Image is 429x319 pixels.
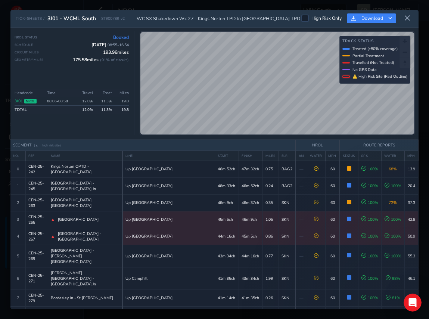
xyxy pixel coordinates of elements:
[326,289,340,306] td: 60
[404,267,418,289] td: 46.1
[215,151,239,161] th: START
[404,161,418,177] td: 13.9
[263,228,279,245] td: 0.86
[263,289,279,306] td: 0.26
[299,166,304,172] span: —
[263,267,279,289] td: 1.99
[404,177,418,194] td: 20.4
[51,164,120,175] span: Kings Norton OPTD - [GEOGRAPHIC_DATA]
[404,294,422,312] iframe: Intercom live chat
[361,183,378,189] span: 100 %
[352,53,384,59] span: Partial Treatment
[140,32,414,134] canvas: Map
[279,211,296,228] td: SKN
[279,194,296,211] td: SKN
[51,180,120,192] span: [GEOGRAPHIC_DATA] - [GEOGRAPHIC_DATA] Jn
[51,270,120,287] span: [PERSON_NAME][GEOGRAPHIC_DATA] - [GEOGRAPHIC_DATA] Jn
[296,140,340,151] th: NROL
[114,89,129,97] th: Miles
[51,248,120,264] span: [GEOGRAPHIC_DATA] - [PERSON_NAME][GEOGRAPHIC_DATA]
[263,151,279,161] th: MILES
[122,194,215,211] td: Up [GEOGRAPHIC_DATA]
[95,105,114,114] td: 11.3 %
[361,200,378,205] span: 100 %
[279,245,296,267] td: SKN
[73,57,129,63] span: 175.58 miles
[299,200,304,205] span: —
[299,276,304,281] span: —
[404,228,418,245] td: 50.9
[215,289,239,306] td: 41m 14ch
[299,253,304,259] span: —
[296,151,307,161] th: AM
[299,183,304,189] span: —
[122,151,215,161] th: LINE
[299,217,304,222] span: —
[352,74,407,79] span: ⚠ High Risk Site (Red Outline)
[114,97,129,106] td: 19.8
[385,183,401,189] span: 100 %
[340,140,419,151] th: ROUTE REPORTS
[386,276,400,281] span: 98 %
[279,161,296,177] td: BAG2
[361,253,378,259] span: 100 %
[239,289,263,306] td: 41m 35ch
[404,245,418,267] td: 55.3
[215,228,239,245] td: 44m 16ch
[279,151,296,161] th: ELR
[263,161,279,177] td: 0.75
[326,228,340,245] td: 60
[352,60,394,65] span: Travelled (Not Treated)
[326,151,340,161] th: MPH
[122,177,215,194] td: Up [GEOGRAPHIC_DATA]
[48,151,122,161] th: NAME
[122,228,215,245] td: Up [GEOGRAPHIC_DATA]
[404,151,418,161] th: MPH
[263,245,279,267] td: 0.77
[389,200,397,205] span: 72 %
[307,151,326,161] th: WATER
[361,276,378,281] span: 100 %
[239,267,263,289] td: 43m 34ch
[404,289,418,306] td: 21.3
[381,151,404,161] th: WATER
[122,211,215,228] td: Up [GEOGRAPHIC_DATA]
[10,140,296,151] th: SEGMENT
[342,39,407,44] h4: Track Status
[215,161,239,177] td: 46m 52ch
[239,211,263,228] td: 46m 9ch
[239,151,263,161] th: FINISH
[103,49,129,55] span: 193.96 miles
[215,245,239,267] td: 43m 34ch
[404,211,418,228] td: 42.8
[389,166,397,172] span: 68 %
[263,194,279,211] td: 0.35
[361,166,378,172] span: 100 %
[91,42,129,48] span: [DATE]
[361,217,378,222] span: 100 %
[404,194,418,211] td: 37.3
[279,177,296,194] td: BAG2
[352,46,398,52] span: Treated (≥80% coverage)
[215,211,239,228] td: 45m 5ch
[326,245,340,267] td: 60
[108,42,129,48] span: 08:55 - 16:54
[100,57,129,63] span: ( 91 % of circuit)
[385,217,401,222] span: 100 %
[326,177,340,194] td: 60
[122,245,215,267] td: Up [GEOGRAPHIC_DATA]
[122,161,215,177] td: Up [GEOGRAPHIC_DATA]
[340,151,358,161] th: STATUS
[239,194,263,211] td: 46m 37ch
[51,197,120,208] span: [GEOGRAPHIC_DATA] [GEOGRAPHIC_DATA]
[385,233,401,239] span: 100 %
[326,211,340,228] td: 60
[326,194,340,211] td: 60
[215,177,239,194] td: 46m 33ch
[239,245,263,267] td: 44m 16ch
[263,211,279,228] td: 1.05
[122,289,215,306] td: Up [GEOGRAPHIC_DATA]
[215,267,239,289] td: 41m 35ch
[215,194,239,211] td: 46m 9ch
[263,177,279,194] td: 0.24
